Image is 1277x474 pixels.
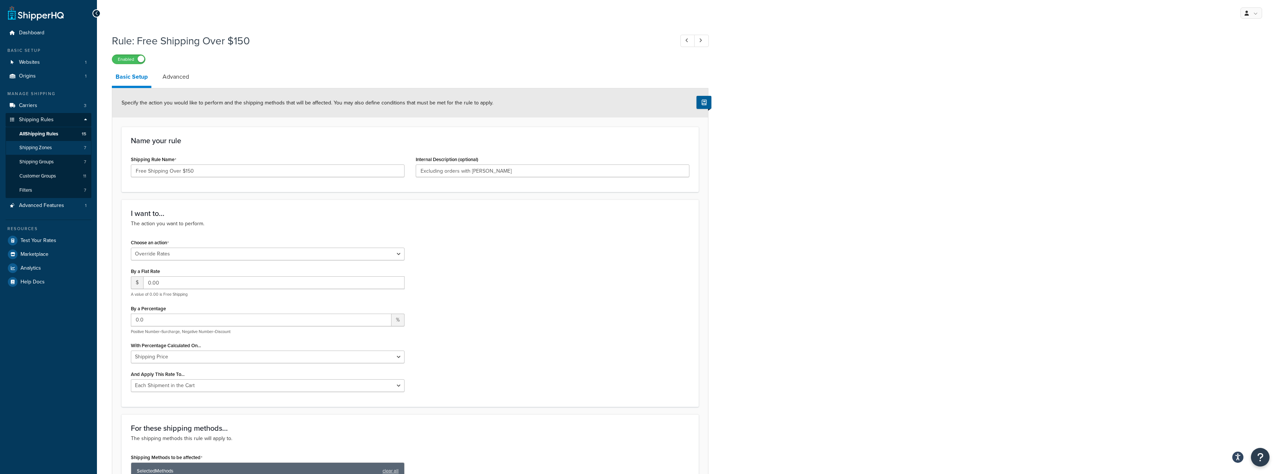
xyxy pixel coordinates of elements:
span: 3 [84,103,87,109]
span: Customer Groups [19,173,56,179]
a: AllShipping Rules15 [6,127,91,141]
span: Test Your Rates [21,238,56,244]
span: 7 [84,145,86,151]
span: Shipping Zones [19,145,52,151]
div: Basic Setup [6,47,91,54]
a: Help Docs [6,275,91,289]
span: Filters [19,187,32,194]
label: And Apply This Rate To... [131,371,185,377]
a: Advanced [159,68,193,86]
span: Dashboard [19,30,44,36]
li: Advanced Features [6,199,91,213]
span: % [391,314,405,326]
label: By a Percentage [131,306,166,311]
a: Basic Setup [112,68,151,88]
a: Test Your Rates [6,234,91,247]
a: Shipping Zones7 [6,141,91,155]
span: Origins [19,73,36,79]
span: 1 [85,59,87,66]
label: Enabled [112,55,145,64]
a: Shipping Groups7 [6,155,91,169]
span: 7 [84,187,86,194]
p: The shipping methods this rule will apply to. [131,434,689,443]
span: Analytics [21,265,41,271]
span: 11 [83,173,86,179]
div: Manage Shipping [6,91,91,97]
label: By a Flat Rate [131,269,160,274]
p: Positive Number=Surcharge, Negative Number=Discount [131,329,405,335]
li: Shipping Rules [6,113,91,198]
a: Dashboard [6,26,91,40]
p: The action you want to perform. [131,220,689,228]
a: Analytics [6,261,91,275]
span: 7 [84,159,86,165]
a: Websites1 [6,56,91,69]
h1: Rule: Free Shipping Over $150 [112,34,667,48]
h3: Name your rule [131,136,689,145]
h3: For these shipping methods... [131,424,689,432]
li: Shipping Groups [6,155,91,169]
span: 1 [85,73,87,79]
a: Carriers3 [6,99,91,113]
span: Advanced Features [19,203,64,209]
li: Websites [6,56,91,69]
label: Shipping Methods to be affected [131,455,202,461]
span: Websites [19,59,40,66]
span: 15 [82,131,86,137]
span: All Shipping Rules [19,131,58,137]
a: Customer Groups11 [6,169,91,183]
li: Carriers [6,99,91,113]
div: Resources [6,226,91,232]
label: Internal Description (optional) [416,157,478,162]
button: Show Help Docs [696,96,711,109]
li: Filters [6,183,91,197]
label: Shipping Rule Name [131,157,176,163]
li: Shipping Zones [6,141,91,155]
label: Choose an action [131,240,169,246]
a: Marketplace [6,248,91,261]
a: Origins1 [6,69,91,83]
span: Shipping Rules [19,117,54,123]
h3: I want to... [131,209,689,217]
span: $ [131,276,143,289]
span: Help Docs [21,279,45,285]
a: Filters7 [6,183,91,197]
p: A value of 0.00 is Free Shipping [131,292,405,297]
a: Next Record [694,35,709,47]
span: 1 [85,203,87,209]
button: Open Resource Center [1251,448,1270,467]
a: Shipping Rules [6,113,91,127]
span: Carriers [19,103,37,109]
li: Origins [6,69,91,83]
a: Advanced Features1 [6,199,91,213]
span: Shipping Groups [19,159,54,165]
li: Customer Groups [6,169,91,183]
span: Specify the action you would like to perform and the shipping methods that will be affected. You ... [122,99,493,107]
a: Previous Record [680,35,695,47]
label: With Percentage Calculated On... [131,343,201,348]
span: Marketplace [21,251,48,258]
